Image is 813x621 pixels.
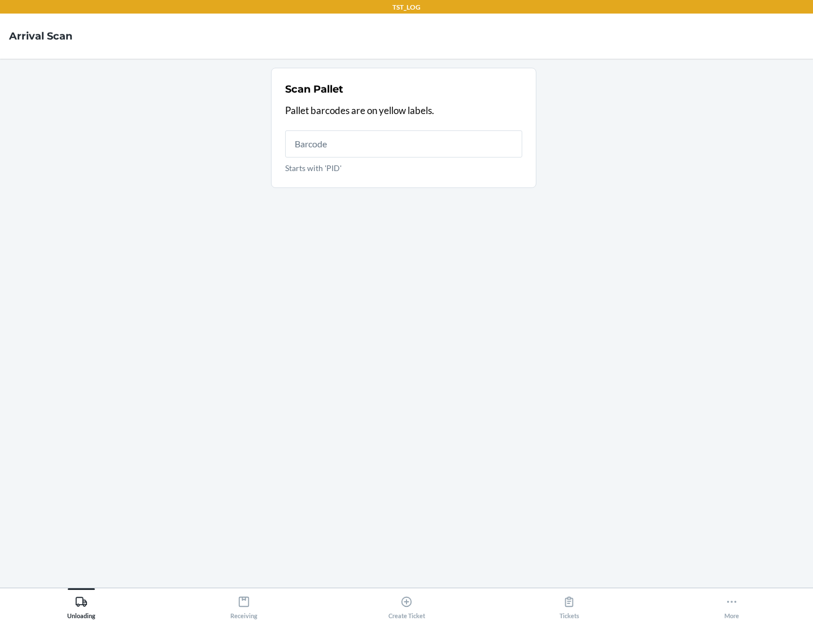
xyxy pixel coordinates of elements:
[325,588,488,619] button: Create Ticket
[9,29,72,43] h4: Arrival Scan
[392,2,421,12] p: TST_LOG
[230,591,257,619] div: Receiving
[285,130,522,158] input: Starts with 'PID'
[285,162,522,174] p: Starts with 'PID'
[560,591,579,619] div: Tickets
[285,103,522,118] p: Pallet barcodes are on yellow labels.
[388,591,425,619] div: Create Ticket
[724,591,739,619] div: More
[650,588,813,619] button: More
[285,82,343,97] h2: Scan Pallet
[488,588,650,619] button: Tickets
[163,588,325,619] button: Receiving
[67,591,95,619] div: Unloading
